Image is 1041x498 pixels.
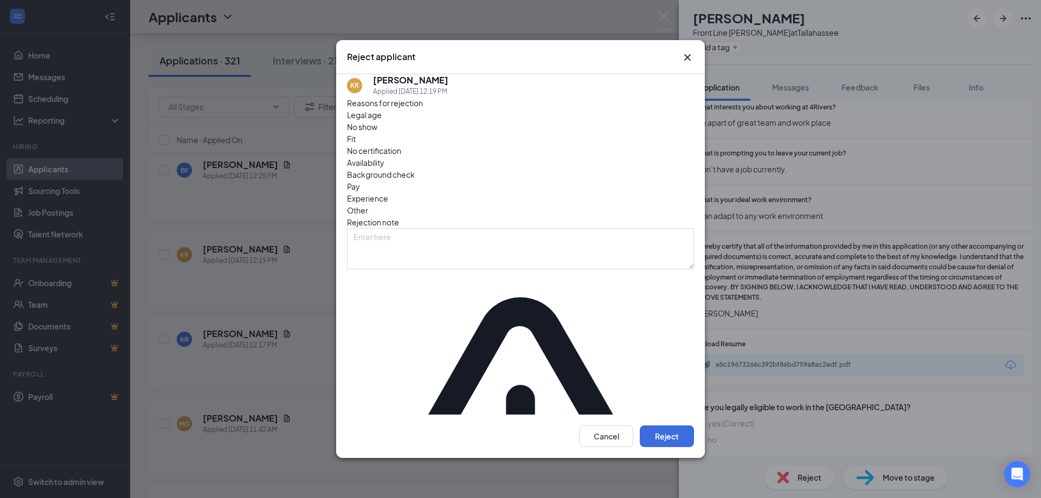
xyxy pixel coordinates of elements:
[347,217,399,227] span: Rejection note
[347,145,401,157] span: No certification
[347,157,384,169] span: Availability
[347,192,388,204] span: Experience
[347,98,423,108] span: Reasons for rejection
[373,86,448,97] div: Applied [DATE] 12:19 PM
[347,133,356,145] span: Fit
[347,109,382,121] span: Legal age
[640,425,694,447] button: Reject
[681,51,694,64] button: Close
[681,51,694,64] svg: Cross
[347,180,360,192] span: Pay
[350,81,359,90] div: KR
[347,204,368,216] span: Other
[1004,461,1030,487] div: Open Intercom Messenger
[579,425,633,447] button: Cancel
[347,51,415,63] h3: Reject applicant
[347,169,415,180] span: Background check
[373,74,448,86] h5: [PERSON_NAME]
[347,121,377,133] span: No show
